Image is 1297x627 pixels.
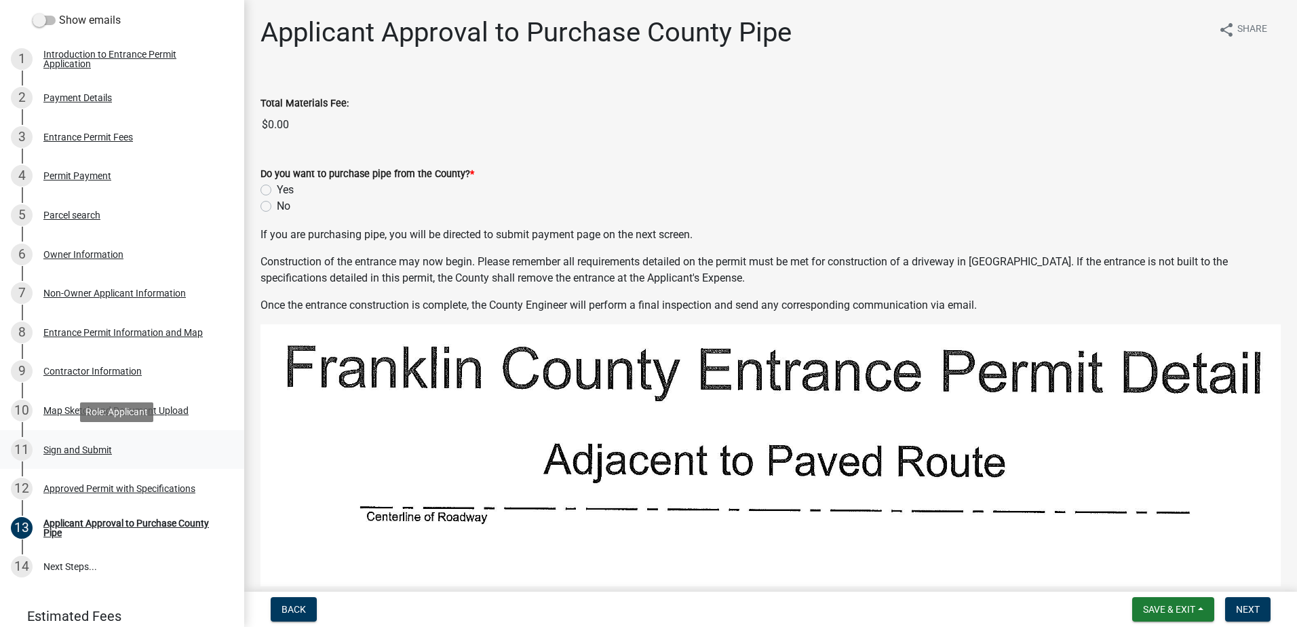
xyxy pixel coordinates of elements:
div: Non-Owner Applicant Information [43,288,186,298]
div: 12 [11,478,33,499]
label: Total Materials Fee: [260,99,349,109]
label: Yes [277,182,294,198]
span: Save & Exit [1143,604,1195,615]
button: Next [1225,597,1271,622]
span: Back [282,604,306,615]
p: Once the entrance construction is complete, the County Engineer will perform a final inspection a... [260,297,1281,313]
h1: Applicant Approval to Purchase County Pipe [260,16,792,49]
button: shareShare [1207,16,1278,43]
div: 7 [11,282,33,304]
div: Entrance Permit Fees [43,132,133,142]
div: Role: Applicant [80,402,153,422]
button: Back [271,597,317,622]
label: Do you want to purchase pipe from the County? [260,170,474,179]
div: 14 [11,556,33,577]
div: 13 [11,517,33,539]
div: Applicant Approval to Purchase County Pipe [43,518,222,537]
div: 11 [11,439,33,461]
div: Parcel search [43,210,100,220]
div: Permit Payment [43,171,111,180]
div: 2 [11,87,33,109]
div: 6 [11,244,33,265]
div: Map Sketch and Document Upload [43,406,189,415]
div: Introduction to Entrance Permit Application [43,50,222,69]
p: If you are purchasing pipe, you will be directed to submit payment page on the next screen. [260,227,1281,243]
div: 8 [11,322,33,343]
p: Construction of the entrance may now begin. Please remember all requirements detailed on the perm... [260,254,1281,286]
div: 9 [11,360,33,382]
div: Contractor Information [43,366,142,376]
div: 10 [11,400,33,421]
span: Next [1236,604,1260,615]
i: share [1218,22,1235,38]
div: Entrance Permit Information and Map [43,328,203,337]
div: 3 [11,126,33,148]
div: Approved Permit with Specifications [43,484,195,493]
div: 4 [11,165,33,187]
div: Payment Details [43,93,112,102]
div: Sign and Submit [43,445,112,455]
div: Owner Information [43,250,123,259]
label: No [277,198,290,214]
span: Share [1237,22,1267,38]
div: 1 [11,48,33,70]
div: 5 [11,204,33,226]
button: Save & Exit [1132,597,1214,622]
label: Show emails [33,12,121,28]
